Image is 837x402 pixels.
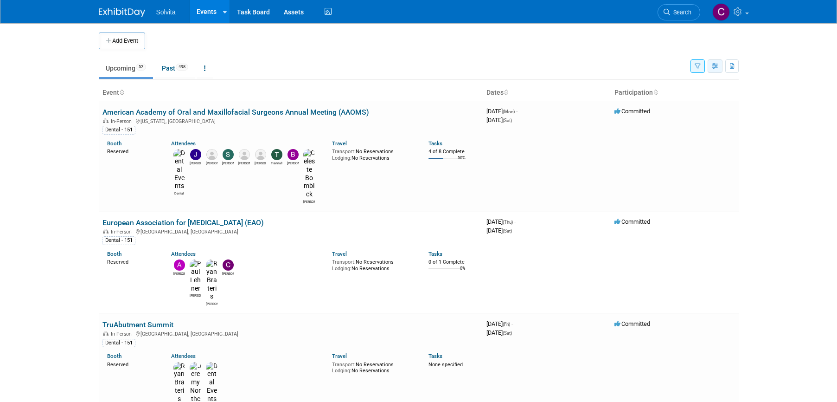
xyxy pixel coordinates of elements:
span: None specified [428,362,463,368]
a: Sort by Participation Type [653,89,658,96]
img: Cindy Miller [712,3,730,21]
span: [DATE] [486,329,512,336]
img: Carlos Murguia [223,259,234,271]
img: ExhibitDay [99,8,145,17]
div: Reserved [107,360,158,368]
span: (Mon) [503,109,515,114]
span: Lodging: [332,368,351,374]
span: Solvita [156,8,176,16]
div: Tiannah Halcomb [271,160,282,166]
img: Jeremy Northcutt [190,149,201,160]
div: Paul Lehner [190,292,201,298]
a: Tasks [428,251,442,257]
img: Wendy Dorsey [255,149,266,160]
div: No Reservations No Reservations [332,360,415,374]
div: Jeremy Northcutt [190,160,201,166]
img: Ron Mercier [206,149,217,160]
img: Paul Lehner [190,259,201,292]
span: - [516,108,518,115]
div: [GEOGRAPHIC_DATA], [GEOGRAPHIC_DATA] [102,330,479,337]
img: In-Person Event [103,331,109,336]
div: Dental - 151 [102,126,135,134]
div: Scott Campbell [222,160,234,166]
th: Event [99,85,483,101]
img: Brandon Woods [288,149,299,160]
div: Celeste Bombick [303,199,315,204]
td: 0% [460,266,466,279]
div: Reserved [107,257,158,266]
a: Booth [107,251,121,257]
a: Sort by Start Date [504,89,508,96]
span: [DATE] [486,108,518,115]
div: Ryan Brateris [206,301,217,306]
div: Brandon Woods [287,160,299,166]
span: In-Person [111,331,134,337]
th: Dates [483,85,611,101]
a: Travel [332,251,347,257]
div: Dental Events [173,190,185,196]
a: Past498 [155,59,195,77]
div: Dental - 151 [102,236,135,245]
div: Reserved [107,147,158,155]
a: Sort by Event Name [119,89,124,96]
div: [GEOGRAPHIC_DATA], [GEOGRAPHIC_DATA] [102,227,479,235]
span: In-Person [111,118,134,124]
span: Transport: [332,149,356,155]
img: In-Person Event [103,118,109,123]
a: Tasks [428,353,442,359]
span: [DATE] [486,227,512,234]
a: Tasks [428,140,442,147]
a: TruAbutment Summit [102,320,173,329]
span: [DATE] [486,320,513,327]
div: Andrew Keelor [173,271,185,276]
span: - [514,218,516,225]
span: - [511,320,513,327]
span: [DATE] [486,218,516,225]
span: Transport: [332,362,356,368]
td: 50% [458,156,466,168]
div: Ron Mercier [206,160,217,166]
img: Dental Events [173,149,185,190]
span: Lodging: [332,266,351,272]
span: In-Person [111,229,134,235]
div: Wendy Dorsey [255,160,266,166]
a: Travel [332,140,347,147]
a: Booth [107,353,121,359]
span: Lodging: [332,155,351,161]
span: (Fri) [503,322,510,327]
img: In-Person Event [103,229,109,233]
a: European Association for [MEDICAL_DATA] (EAO) [102,218,264,227]
a: Attendees [171,140,196,147]
img: Celeste Bombick [303,149,315,199]
span: (Sat) [503,331,512,336]
img: Scott Campbell [223,149,234,160]
div: [US_STATE], [GEOGRAPHIC_DATA] [102,117,479,124]
div: Dental - 151 [102,339,135,347]
a: Booth [107,140,121,147]
div: No Reservations No Reservations [332,257,415,272]
a: Search [658,4,700,20]
a: Attendees [171,353,196,359]
span: (Thu) [503,220,513,225]
span: Committed [614,218,650,225]
span: (Sat) [503,118,512,123]
img: Ryan Brateris [206,259,217,301]
span: Search [670,9,691,16]
div: Matt Mercier [238,160,250,166]
a: Travel [332,353,347,359]
a: American Academy of Oral and Maxillofacial Surgeons Annual Meeting (AAOMS) [102,108,369,117]
a: Attendees [171,251,196,257]
span: (Sat) [503,228,512,233]
div: 4 of 8 Complete [428,149,479,155]
img: Andrew Keelor [174,259,185,271]
a: Upcoming52 [99,59,153,77]
span: Transport: [332,259,356,265]
span: [DATE] [486,117,512,123]
button: Add Event [99,32,145,49]
span: Committed [614,320,650,327]
span: 498 [176,64,188,71]
img: Matt Mercier [239,149,250,160]
th: Participation [611,85,739,101]
img: Tiannah Halcomb [271,149,282,160]
div: Carlos Murguia [222,271,234,276]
